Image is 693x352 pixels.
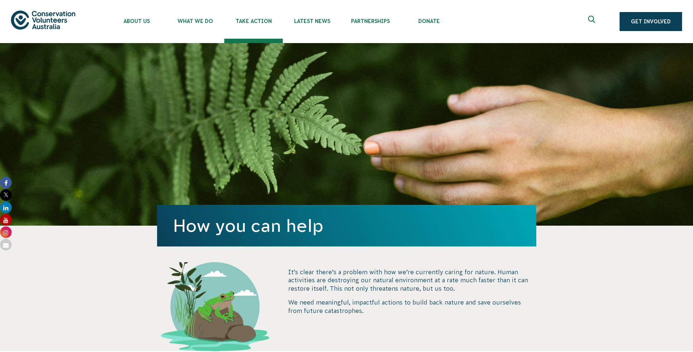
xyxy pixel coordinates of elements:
[166,18,224,24] span: What We Do
[288,298,536,315] p: We need meaningful, impactful actions to build back nature and save ourselves from future catastr...
[11,11,75,29] img: logo.svg
[620,12,682,31] a: Get Involved
[288,268,536,292] p: It’s clear there’s a problem with how we’re currently caring for nature. Human activities are des...
[283,18,341,24] span: Latest News
[173,216,520,236] h1: How you can help
[400,18,458,24] span: Donate
[588,16,597,27] span: Expand search box
[584,13,601,30] button: Expand search box Close search box
[341,18,400,24] span: Partnerships
[224,18,283,24] span: Take Action
[107,18,166,24] span: About Us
